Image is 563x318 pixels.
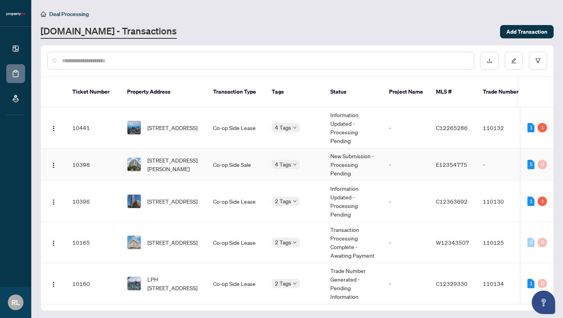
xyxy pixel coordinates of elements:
[477,148,531,181] td: -
[527,279,534,288] div: 1
[66,222,121,263] td: 10165
[383,148,430,181] td: -
[127,121,141,134] img: thumbnail-img
[127,195,141,208] img: thumbnail-img
[538,197,547,206] div: 1
[147,123,197,132] span: [STREET_ADDRESS]
[538,279,547,288] div: 0
[532,291,555,314] button: Open asap
[66,107,121,148] td: 10441
[477,77,531,107] th: Trade Number
[127,236,141,249] img: thumbnail-img
[207,222,265,263] td: Co-op Side Lease
[207,181,265,222] td: Co-op Side Lease
[207,263,265,304] td: Co-op Side Lease
[275,279,291,288] span: 2 Tags
[293,163,297,166] span: down
[324,181,383,222] td: Information Updated - Processing Pending
[481,52,498,70] button: download
[147,156,201,173] span: [STREET_ADDRESS][PERSON_NAME]
[477,181,531,222] td: 110130
[207,148,265,181] td: Co-op Side Sale
[324,77,383,107] th: Status
[41,11,46,17] span: home
[47,277,60,290] button: Logo
[127,158,141,171] img: thumbnail-img
[383,181,430,222] td: -
[49,11,89,18] span: Deal Processing
[538,160,547,169] div: 0
[47,158,60,171] button: Logo
[538,123,547,132] div: 1
[127,277,141,290] img: thumbnail-img
[535,58,541,63] span: filter
[6,12,25,16] img: logo
[207,107,265,148] td: Co-op Side Lease
[538,238,547,247] div: 0
[527,197,534,206] div: 1
[47,236,60,249] button: Logo
[505,52,523,70] button: edit
[66,77,121,107] th: Ticket Number
[436,124,468,131] span: C12265286
[477,263,531,304] td: 110134
[293,282,297,285] span: down
[147,238,197,247] span: [STREET_ADDRESS]
[527,238,534,247] div: 0
[41,25,177,39] a: [DOMAIN_NAME] - Transactions
[50,240,57,246] img: Logo
[66,181,121,222] td: 10396
[477,107,531,148] td: 110132
[47,195,60,208] button: Logo
[293,199,297,203] span: down
[477,222,531,263] td: 110125
[324,263,383,304] td: Trade Number Generated - Pending Information
[527,160,534,169] div: 5
[430,77,477,107] th: MLS #
[147,275,201,292] span: LPH [STREET_ADDRESS]
[383,107,430,148] td: -
[147,197,197,206] span: [STREET_ADDRESS]
[527,123,534,132] div: 1
[50,125,57,132] img: Logo
[511,58,516,63] span: edit
[324,148,383,181] td: New Submission - Processing Pending
[293,126,297,130] span: down
[324,107,383,148] td: Information Updated - Processing Pending
[487,58,492,63] span: download
[436,280,468,287] span: C12329330
[66,148,121,181] td: 10398
[207,77,265,107] th: Transaction Type
[50,281,57,287] img: Logo
[275,123,291,132] span: 4 Tags
[500,25,554,38] button: Add Transaction
[121,77,207,107] th: Property Address
[293,240,297,244] span: down
[529,52,547,70] button: filter
[383,222,430,263] td: -
[436,161,467,168] span: E12354775
[265,77,324,107] th: Tags
[436,239,469,246] span: W12343507
[383,77,430,107] th: Project Name
[11,297,20,308] span: RL
[506,25,547,38] span: Add Transaction
[275,197,291,206] span: 2 Tags
[50,199,57,205] img: Logo
[324,222,383,263] td: Transaction Processing Complete - Awaiting Payment
[383,263,430,304] td: -
[275,160,291,169] span: 4 Tags
[50,162,57,168] img: Logo
[66,263,121,304] td: 10160
[47,121,60,134] button: Logo
[436,198,468,205] span: C12363692
[275,238,291,247] span: 2 Tags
